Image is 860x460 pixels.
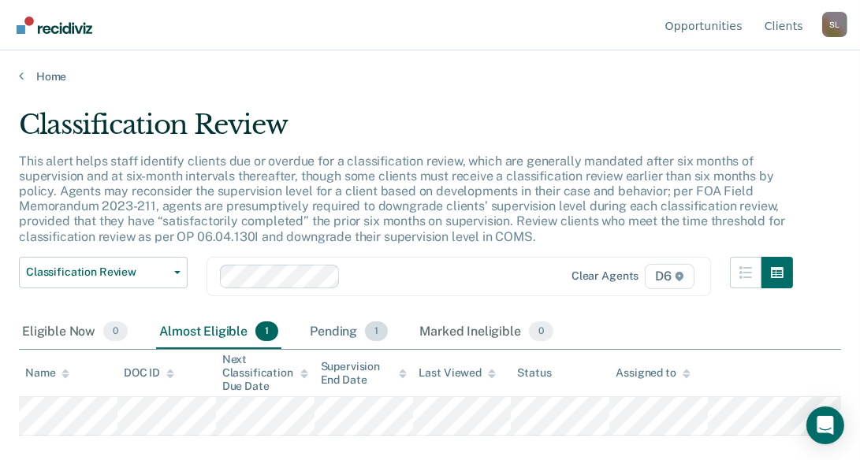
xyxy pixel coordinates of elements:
div: Supervision End Date [321,360,407,387]
div: DOC ID [124,366,174,380]
div: Last Viewed [419,366,496,380]
a: Home [19,69,841,83]
button: Profile dropdown button [822,12,847,37]
div: Assigned to [616,366,690,380]
div: Marked Ineligible0 [416,315,557,350]
div: Status [517,366,551,380]
p: This alert helps staff identify clients due or overdue for a classification review, which are gen... [19,154,785,244]
div: Pending1 [307,315,391,350]
div: Open Intercom Messenger [806,406,844,444]
span: D6 [645,264,694,289]
span: 1 [255,321,278,342]
span: 0 [529,321,553,342]
div: Classification Review [19,109,793,154]
div: S L [822,12,847,37]
img: Recidiviz [17,17,92,34]
span: Classification Review [26,265,168,279]
div: Name [25,366,69,380]
span: 0 [103,321,128,342]
span: 1 [365,321,388,342]
div: Eligible Now0 [19,315,131,350]
div: Almost Eligible1 [156,315,281,350]
div: Clear agents [571,269,638,283]
button: Classification Review [19,257,188,288]
div: Next Classification Due Date [222,353,308,392]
